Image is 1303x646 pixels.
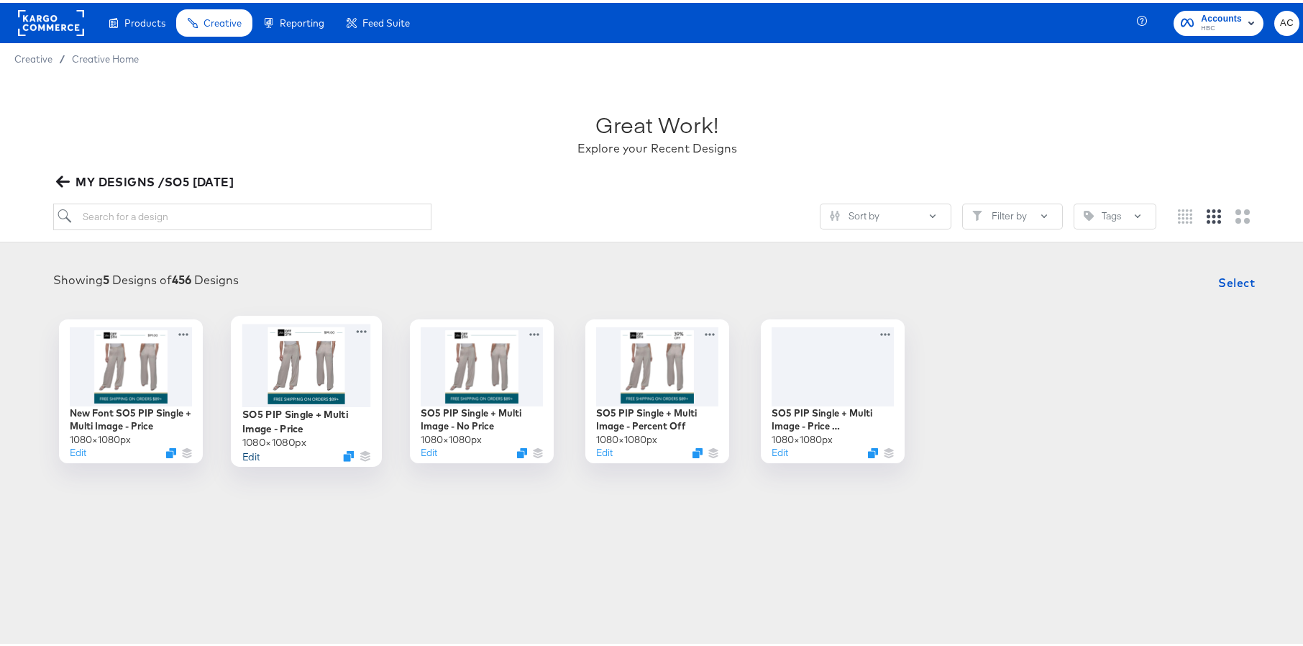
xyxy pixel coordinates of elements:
button: Select [1212,265,1261,294]
div: SO5 PIP Single + Multi Image - Percent Off [596,404,718,430]
span: MY DESIGNS /SO5 [DATE] [59,169,234,189]
div: 1080 × 1080 px [70,430,131,444]
span: / [52,50,72,62]
div: SO5 PIP Single + Multi Image - Percent Off1080×1080pxEditDuplicate [585,317,729,460]
button: Edit [70,443,86,457]
svg: Small grid [1178,206,1192,221]
svg: Duplicate [517,445,527,455]
strong: 5 [103,270,109,284]
div: SO5 PIP Single + Multi Image - Price [242,404,370,432]
svg: Filter [972,208,982,218]
div: SO5 PIP Single + Multi Image - Price Strikethrough1080×1080pxEditDuplicate [761,317,905,460]
strong: 456 [172,270,191,284]
button: TagTags [1074,201,1156,227]
span: Products [124,14,165,26]
span: Reporting [280,14,324,26]
div: Showing Designs of Designs [53,269,239,286]
span: AC [1280,12,1294,29]
div: Great Work! [595,106,718,137]
button: Edit [772,443,788,457]
button: SlidersSort by [820,201,951,227]
div: 1080 × 1080 px [242,432,306,446]
svg: Sliders [830,208,840,218]
svg: Duplicate [166,445,176,455]
svg: Duplicate [692,445,703,455]
input: Search for a design [53,201,431,227]
div: 1080 × 1080 px [421,430,482,444]
svg: Duplicate [868,445,878,455]
span: Creative [204,14,242,26]
div: SO5 PIP Single + Multi Image - No Price1080×1080pxEditDuplicate [410,317,554,460]
button: Edit [242,446,259,460]
div: 1080 × 1080 px [596,430,657,444]
span: Creative [14,50,52,62]
a: Creative Home [72,50,139,62]
svg: Large grid [1235,206,1250,221]
button: AccountsHBC [1174,8,1263,33]
button: MY DESIGNS /SO5 [DATE] [53,169,239,189]
div: SO5 PIP Single + Multi Image - No Price [421,404,543,430]
button: Edit [596,443,613,457]
svg: Medium grid [1207,206,1221,221]
div: New Font SO5 PIP Single + Multi Image - Price [70,404,192,430]
div: New Font SO5 PIP Single + Multi Image - Price1080×1080pxEditDuplicate [59,317,203,460]
div: 1080 × 1080 px [772,430,833,444]
div: Explore your Recent Designs [577,137,737,154]
svg: Duplicate [343,447,354,458]
div: SO5 PIP Single + Multi Image - Price1080×1080pxEditDuplicate [231,313,382,464]
span: Select [1218,270,1255,290]
span: Feed Suite [362,14,410,26]
button: FilterFilter by [962,201,1063,227]
button: AC [1274,8,1299,33]
svg: Tag [1084,208,1094,218]
div: SO5 PIP Single + Multi Image - Price Strikethrough [772,404,894,430]
button: Edit [421,443,437,457]
span: HBC [1201,20,1242,32]
span: Accounts [1201,9,1242,24]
